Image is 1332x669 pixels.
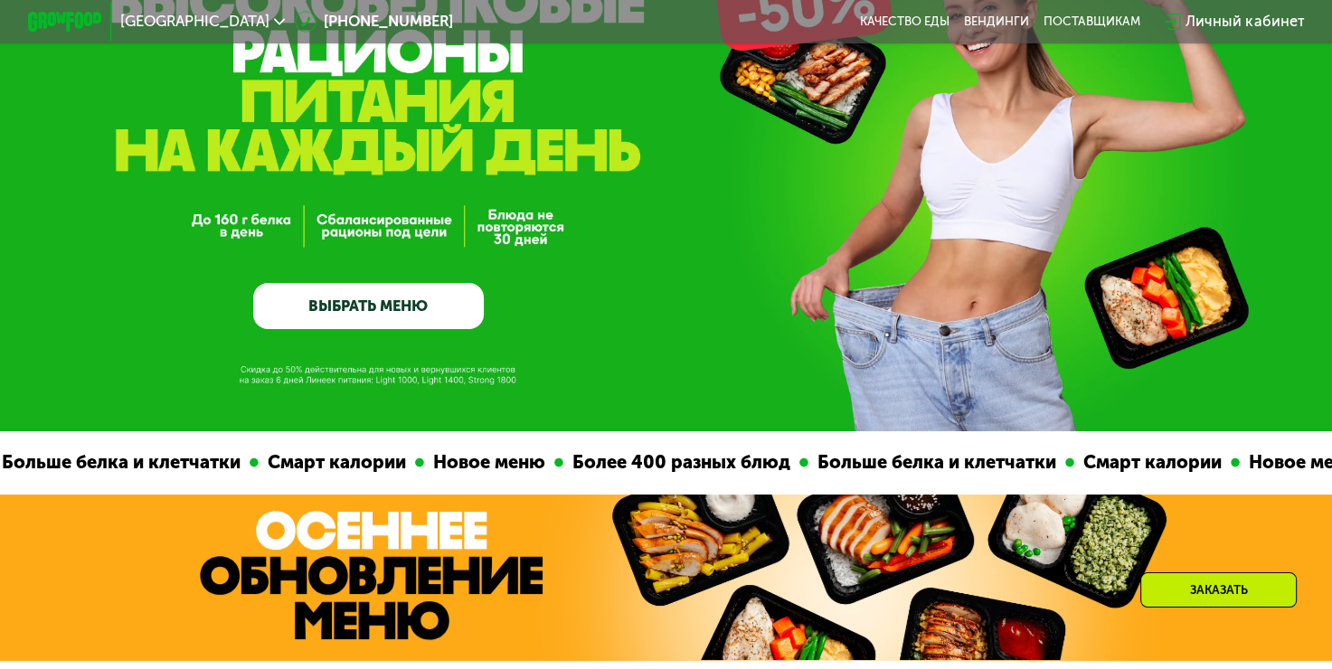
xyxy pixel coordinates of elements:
[258,448,414,476] div: Смарт калории
[1073,448,1230,476] div: Смарт калории
[120,14,269,29] span: [GEOGRAPHIC_DATA]
[964,14,1029,29] a: Вендинги
[423,448,553,476] div: Новое меню
[1044,14,1140,29] div: поставщикам
[860,14,949,29] a: Качество еды
[1186,11,1304,33] div: Личный кабинет
[253,283,484,329] a: ВЫБРАТЬ МЕНЮ
[295,11,454,33] a: [PHONE_NUMBER]
[808,448,1064,476] div: Больше белка и клетчатки
[1140,572,1297,608] div: Заказать
[562,448,798,476] div: Более 400 разных блюд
